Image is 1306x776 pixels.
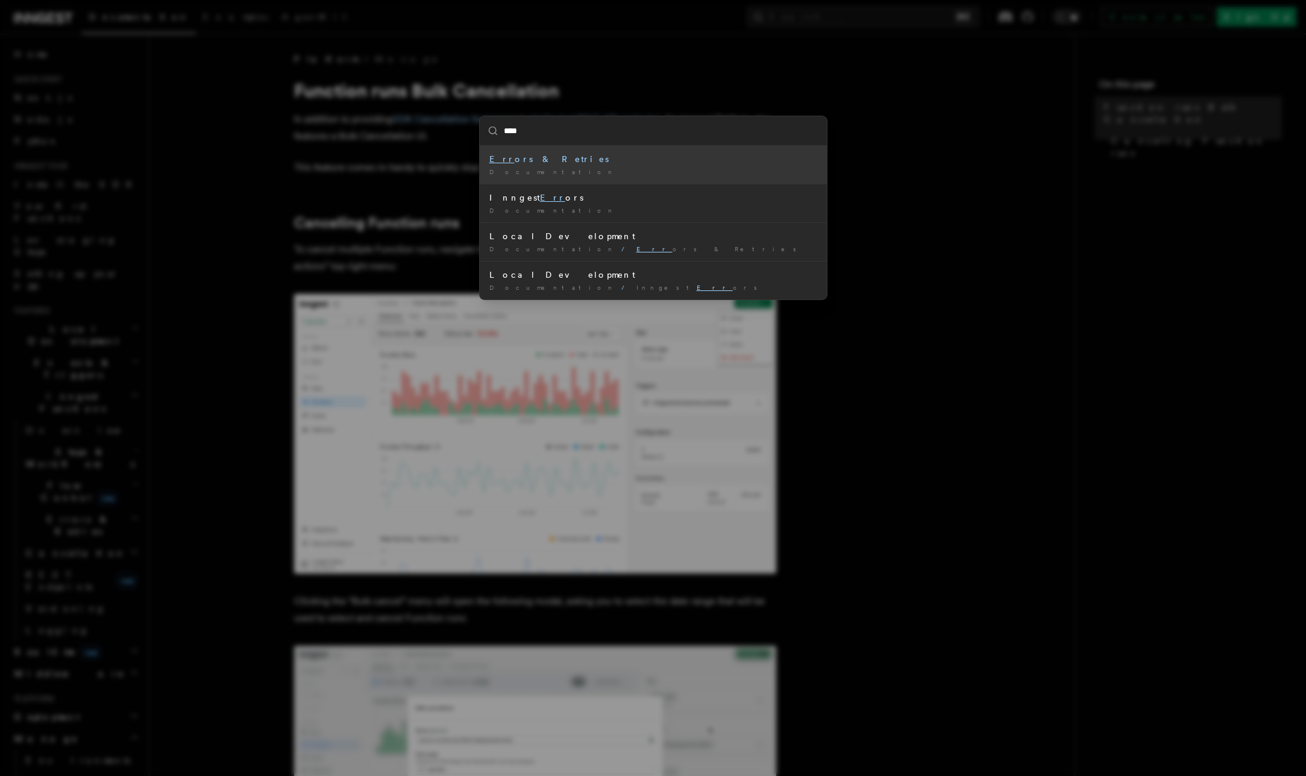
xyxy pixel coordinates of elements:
[489,154,515,164] mark: Err
[621,245,632,252] span: /
[636,245,673,252] mark: Err
[489,207,617,214] span: Documentation
[489,284,617,291] span: Documentation
[540,193,565,202] mark: Err
[489,153,817,165] div: ors & Retries
[636,284,764,291] span: Inngest ors
[489,269,817,281] div: Local Development
[489,192,817,204] div: Inngest ors
[621,284,632,291] span: /
[636,245,803,252] span: ors & Retries
[697,284,733,291] mark: Err
[489,168,617,175] span: Documentation
[489,245,617,252] span: Documentation
[489,230,817,242] div: Local Development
